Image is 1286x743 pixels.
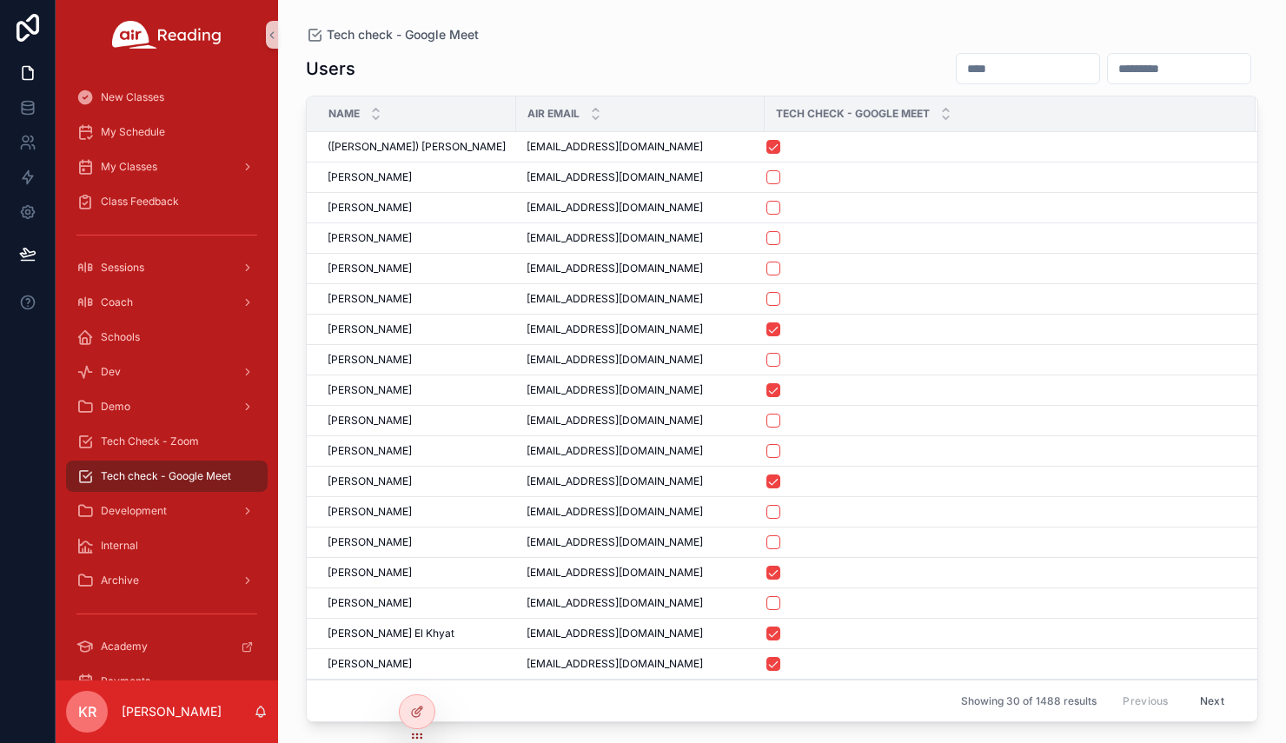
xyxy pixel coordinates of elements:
span: Internal [101,539,138,553]
span: Showing 30 of 1488 results [961,694,1097,708]
span: [PERSON_NAME] [328,596,412,610]
span: [PERSON_NAME] [328,414,412,428]
a: Demo [66,391,268,422]
span: Dev [101,365,121,379]
span: [EMAIL_ADDRESS][DOMAIN_NAME] [527,596,703,610]
a: Dev [66,356,268,388]
span: [EMAIL_ADDRESS][DOMAIN_NAME] [527,566,703,580]
span: [EMAIL_ADDRESS][DOMAIN_NAME] [527,535,703,549]
span: [EMAIL_ADDRESS][DOMAIN_NAME] [527,657,703,671]
span: [EMAIL_ADDRESS][DOMAIN_NAME] [527,322,703,336]
span: Name [328,107,360,121]
span: New Classes [101,90,164,104]
span: KR [78,701,96,722]
a: Internal [66,530,268,561]
span: Coach [101,295,133,309]
span: [PERSON_NAME] [328,505,412,519]
div: scrollable content [56,70,278,680]
a: Archive [66,565,268,596]
span: Academy [101,640,148,653]
span: Tech check - Google Meet [327,26,479,43]
span: [PERSON_NAME] [328,566,412,580]
span: [PERSON_NAME] [328,231,412,245]
span: [EMAIL_ADDRESS][DOMAIN_NAME] [527,170,703,184]
p: [PERSON_NAME] [122,703,222,720]
span: Schools [101,330,140,344]
a: Sessions [66,252,268,283]
span: [EMAIL_ADDRESS][DOMAIN_NAME] [527,353,703,367]
span: [EMAIL_ADDRESS][DOMAIN_NAME] [527,505,703,519]
a: Tech Check - Zoom [66,426,268,457]
span: [EMAIL_ADDRESS][DOMAIN_NAME] [527,292,703,306]
span: Sessions [101,261,144,275]
a: Class Feedback [66,186,268,217]
span: Tech Check - Google Meet [776,107,930,121]
a: Schools [66,322,268,353]
a: New Classes [66,82,268,113]
span: [PERSON_NAME] [328,383,412,397]
span: [EMAIL_ADDRESS][DOMAIN_NAME] [527,262,703,275]
span: [EMAIL_ADDRESS][DOMAIN_NAME] [527,383,703,397]
span: [PERSON_NAME] [328,474,412,488]
a: Tech check - Google Meet [66,461,268,492]
span: [PERSON_NAME] [328,322,412,336]
span: [PERSON_NAME] [328,444,412,458]
span: [PERSON_NAME] [328,262,412,275]
span: Payments [101,674,150,688]
a: My Classes [66,151,268,182]
span: My Classes [101,160,157,174]
span: [PERSON_NAME] [328,353,412,367]
span: [EMAIL_ADDRESS][DOMAIN_NAME] [527,444,703,458]
img: App logo [112,21,222,49]
span: Air Email [527,107,580,121]
span: [PERSON_NAME] El Khyat [328,627,454,640]
span: Tech Check - Zoom [101,435,199,448]
span: [EMAIL_ADDRESS][DOMAIN_NAME] [527,201,703,215]
a: My Schedule [66,116,268,148]
span: ([PERSON_NAME]) [PERSON_NAME] [328,140,506,154]
span: Demo [101,400,130,414]
span: Development [101,504,167,518]
span: Archive [101,574,139,587]
a: Tech check - Google Meet [306,26,479,43]
a: Development [66,495,268,527]
span: [PERSON_NAME] [328,535,412,549]
a: Academy [66,631,268,662]
span: [PERSON_NAME] [328,170,412,184]
a: Payments [66,666,268,697]
a: Coach [66,287,268,318]
span: [EMAIL_ADDRESS][DOMAIN_NAME] [527,474,703,488]
span: [PERSON_NAME] [328,292,412,306]
span: [EMAIL_ADDRESS][DOMAIN_NAME] [527,231,703,245]
span: My Schedule [101,125,165,139]
span: [PERSON_NAME] [328,201,412,215]
span: Class Feedback [101,195,179,209]
span: [PERSON_NAME] [328,657,412,671]
button: Next [1188,687,1236,714]
span: Tech check - Google Meet [101,469,231,483]
span: [EMAIL_ADDRESS][DOMAIN_NAME] [527,627,703,640]
h1: Users [306,56,355,81]
span: [EMAIL_ADDRESS][DOMAIN_NAME] [527,414,703,428]
span: [EMAIL_ADDRESS][DOMAIN_NAME] [527,140,703,154]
